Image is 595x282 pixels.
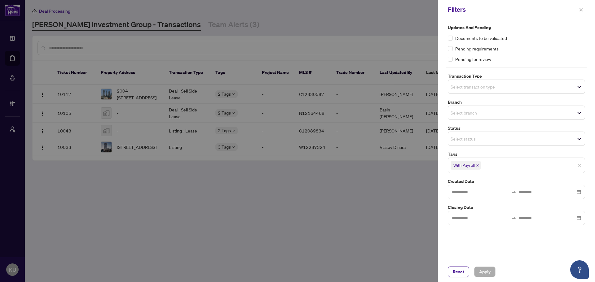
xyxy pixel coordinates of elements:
[448,5,577,14] div: Filters
[455,35,507,41] span: Documents to be validated
[448,99,585,106] label: Branch
[448,178,585,185] label: Created Date
[451,161,481,170] span: With Payroll
[448,267,469,277] button: Reset
[448,24,585,31] label: Updates and Pending
[511,215,516,220] span: to
[511,215,516,220] span: swap-right
[578,164,581,167] span: close
[511,189,516,194] span: to
[453,267,464,277] span: Reset
[453,162,475,168] span: With Payroll
[579,7,583,12] span: close
[570,260,589,279] button: Open asap
[448,151,585,158] label: Tags
[474,267,496,277] button: Apply
[448,204,585,211] label: Closing Date
[476,164,479,167] span: close
[511,189,516,194] span: swap-right
[448,73,585,80] label: Transaction Type
[448,125,585,132] label: Status
[455,56,491,63] span: Pending for review
[455,45,499,52] span: Pending requirements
